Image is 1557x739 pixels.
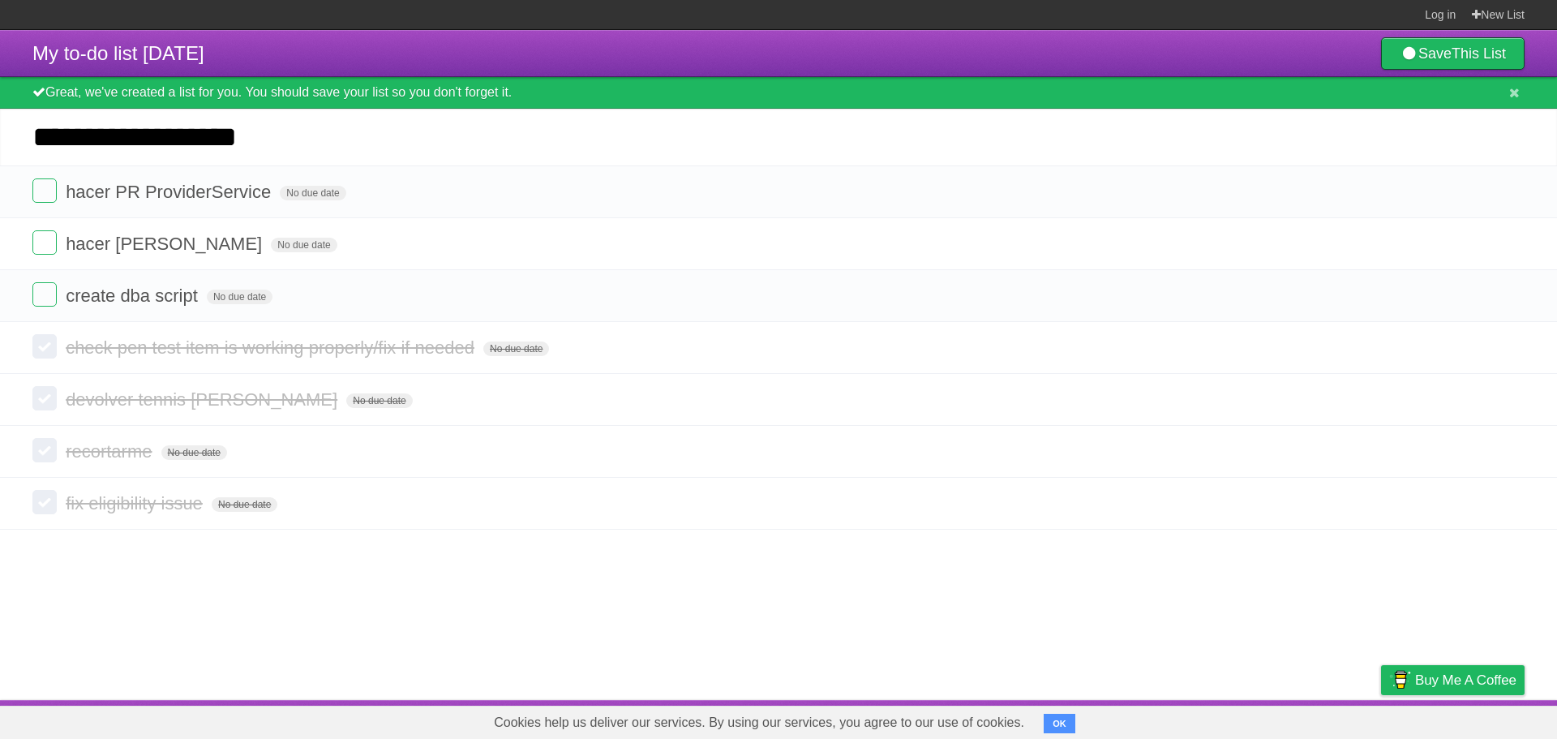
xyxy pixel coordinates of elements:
span: Cookies help us deliver our services. By using our services, you agree to our use of cookies. [478,707,1040,739]
a: Developers [1219,704,1285,735]
button: OK [1044,714,1075,733]
label: Done [32,230,57,255]
a: Buy me a coffee [1381,665,1525,695]
span: No due date [161,445,227,460]
span: No due date [280,186,345,200]
label: Done [32,490,57,514]
span: No due date [212,497,277,512]
label: Done [32,178,57,203]
label: Done [32,438,57,462]
a: Privacy [1360,704,1402,735]
span: hacer [PERSON_NAME] [66,234,266,254]
span: fix eligibility issue [66,493,207,513]
span: Buy me a coffee [1415,666,1516,694]
span: No due date [346,393,412,408]
label: Done [32,334,57,359]
span: create dba script [66,286,202,306]
span: No due date [207,290,272,304]
span: recortarme [66,441,156,462]
img: Buy me a coffee [1389,666,1411,694]
a: Terms [1305,704,1340,735]
a: Suggest a feature [1422,704,1525,735]
span: hacer PR ProviderService [66,182,275,202]
a: SaveThis List [1381,37,1525,70]
span: My to-do list [DATE] [32,42,204,64]
b: This List [1452,45,1506,62]
label: Done [32,386,57,410]
span: devolver tennis [PERSON_NAME] [66,389,341,410]
span: check pen test item is working properly/fix if needed [66,337,478,358]
a: About [1165,704,1199,735]
label: Done [32,282,57,307]
span: No due date [483,342,549,356]
span: No due date [271,238,337,252]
